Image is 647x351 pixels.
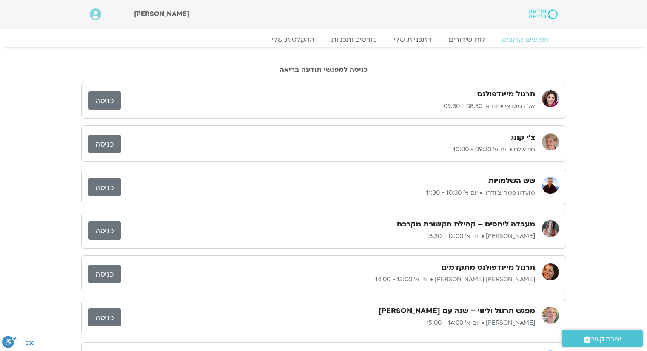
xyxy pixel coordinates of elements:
h3: שש השלמויות [488,176,535,186]
h3: מפגש תרגול וליווי – שנה עם [PERSON_NAME] [379,306,535,316]
a: ההקלטות שלי [263,35,323,44]
a: יצירת קשר [562,330,643,347]
a: קורסים ותכניות [323,35,385,44]
img: אלה טולנאי [542,90,559,107]
img: רון אלון [542,307,559,324]
p: [PERSON_NAME] • יום א׳ 12:00 - 13:30 [121,231,535,241]
img: לילך בן דרור [542,220,559,237]
a: כניסה [88,91,121,110]
p: מועדון פמה צ'ודרון • יום א׳ 10:30 - 11:30 [121,188,535,198]
img: סיגל בירן אבוחצירה [542,263,559,280]
nav: Menu [90,35,558,44]
img: מועדון פמה צ'ודרון [542,177,559,194]
p: אלה טולנאי • יום א׳ 08:30 - 09:30 [121,101,535,111]
a: כניסה [88,308,121,326]
a: מפגשים קרובים [493,35,558,44]
span: [PERSON_NAME] [134,9,189,19]
a: לוח שידורים [440,35,493,44]
p: [PERSON_NAME] • יום א׳ 14:00 - 15:00 [121,318,535,328]
h3: מעבדה ליחסים – קהילת תקשורת מקרבת [396,219,535,229]
a: התכניות שלי [385,35,440,44]
h2: כניסה למפגשי תודעה בריאה [81,66,566,74]
h3: צ'י קונג [511,133,535,143]
span: יצירת קשר [591,334,621,345]
a: כניסה [88,265,121,283]
h3: תרגול מיינדפולנס [477,89,535,99]
p: חני שלם • יום א׳ 09:30 - 10:00 [121,144,535,155]
a: כניסה [88,178,121,196]
a: כניסה [88,221,121,240]
img: חני שלם [542,133,559,150]
h3: תרגול מיינדפולנס מתקדמים [442,263,535,273]
a: כניסה [88,135,121,153]
p: [PERSON_NAME] [PERSON_NAME] • יום א׳ 13:00 - 14:00 [121,275,535,285]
